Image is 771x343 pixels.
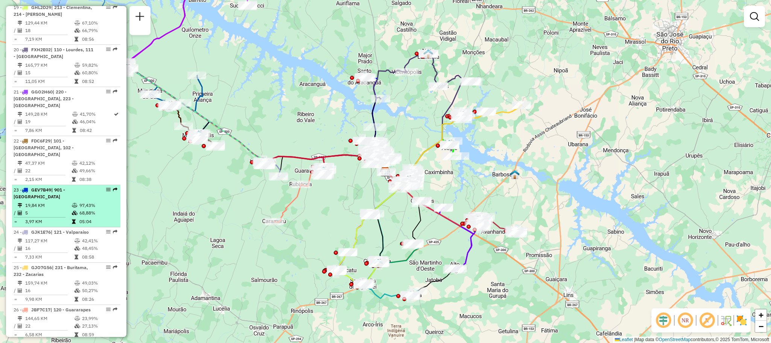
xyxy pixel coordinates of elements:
[14,47,93,59] span: 20 -
[14,187,65,199] span: 23 -
[106,5,111,9] em: Opções
[18,203,22,208] i: Distância Total
[25,253,74,261] td: 7,33 KM
[31,47,51,52] span: FXH2E02
[75,316,80,321] i: % de utilização do peso
[25,19,74,27] td: 129,44 KM
[113,230,117,234] em: Rota exportada
[14,209,17,217] td: /
[14,89,74,108] span: 21 -
[72,161,78,165] i: % de utilização do peso
[75,28,80,33] i: % de utilização da cubagem
[25,279,74,287] td: 159,74 KM
[113,265,117,269] em: Rota exportada
[106,89,111,94] em: Opções
[25,322,74,330] td: 22
[72,219,76,224] i: Tempo total em rota
[747,9,762,24] a: Exibir filtros
[82,61,117,69] td: 59,82%
[79,209,117,217] td: 68,88%
[14,78,17,85] td: =
[759,322,763,331] span: −
[654,311,672,329] span: Ocultar deslocamento
[25,118,72,126] td: 19
[79,159,117,167] td: 42,12%
[18,316,22,321] i: Distância Total
[25,61,74,69] td: 165,77 KM
[14,287,17,294] td: /
[14,5,92,17] span: | 213 - Clementina, 214 - [PERSON_NAME]
[14,296,17,303] td: =
[79,118,113,126] td: 46,04%
[72,168,78,173] i: % de utilização da cubagem
[736,314,748,326] img: Exibir/Ocultar setores
[14,138,74,157] span: 22 -
[114,112,119,116] i: Rota otimizada
[72,177,76,182] i: Tempo total em rota
[72,203,78,208] i: % de utilização do peso
[106,47,111,52] em: Opções
[25,35,74,43] td: 7,19 KM
[79,167,117,175] td: 49,66%
[106,138,111,143] em: Opções
[18,21,22,25] i: Distância Total
[755,321,766,332] a: Zoom out
[25,218,71,225] td: 3,97 KM
[332,265,342,275] img: PIACATU
[14,47,93,59] span: | 110 - Lourdes, 111 - [GEOGRAPHIC_DATA]
[75,332,78,337] i: Tempo total em rota
[18,168,22,173] i: Total de Atividades
[31,138,50,144] span: FDC6F29
[82,287,117,294] td: 50,27%
[14,5,92,17] span: 19 -
[755,309,766,321] a: Zoom in
[380,167,390,177] img: CDD Araçatuba
[31,265,52,270] span: GJO7G56
[14,127,17,134] td: =
[113,47,117,52] em: Rota exportada
[25,69,74,77] td: 15
[106,187,111,192] em: Opções
[164,101,174,110] img: GUARAÇAÍ
[50,307,91,312] span: | 120 - Guararapes
[406,290,416,300] img: LUIZIÂNIA
[75,255,78,259] i: Tempo total em rota
[18,239,22,243] i: Distância Total
[613,337,771,343] div: Map data © contributors,© 2025 TomTom, Microsoft
[366,153,385,160] div: Atividade não roteirizada - COML. PROD. ALIM. RO
[132,9,148,26] a: Nova sessão e pesquisa
[75,63,80,67] i: % de utilização do peso
[72,211,78,215] i: % de utilização da cubagem
[14,331,17,338] td: =
[676,311,694,329] span: Ocultar NR
[82,253,117,261] td: 08:58
[380,167,390,176] img: 625 UDC Light Campus Universitário
[79,202,117,209] td: 97,43%
[82,237,117,245] td: 42,41%
[25,287,74,294] td: 16
[25,167,71,175] td: 22
[82,27,117,34] td: 66,79%
[31,307,50,312] span: JBF7C17
[373,259,383,268] img: CLEMENTINA
[82,322,117,330] td: 27,13%
[106,230,111,234] em: Opções
[510,170,520,179] img: BARBOSA
[72,112,78,116] i: % de utilização do peso
[18,70,22,75] i: Total de Atividades
[75,239,80,243] i: % de utilização do peso
[113,89,117,94] em: Rota exportada
[14,187,65,199] span: | 901 - [GEOGRAPHIC_DATA]
[25,331,74,338] td: 6,58 KM
[659,337,691,342] a: OpenStreetMap
[14,245,17,252] td: /
[14,27,17,34] td: /
[25,78,74,85] td: 11,05 KM
[31,229,51,235] span: GJK1E76
[194,130,204,140] img: MIRANDÓPOLIS
[634,337,635,342] span: |
[79,218,117,225] td: 05:04
[14,69,17,77] td: /
[106,307,111,312] em: Opções
[113,307,117,312] em: Rota exportada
